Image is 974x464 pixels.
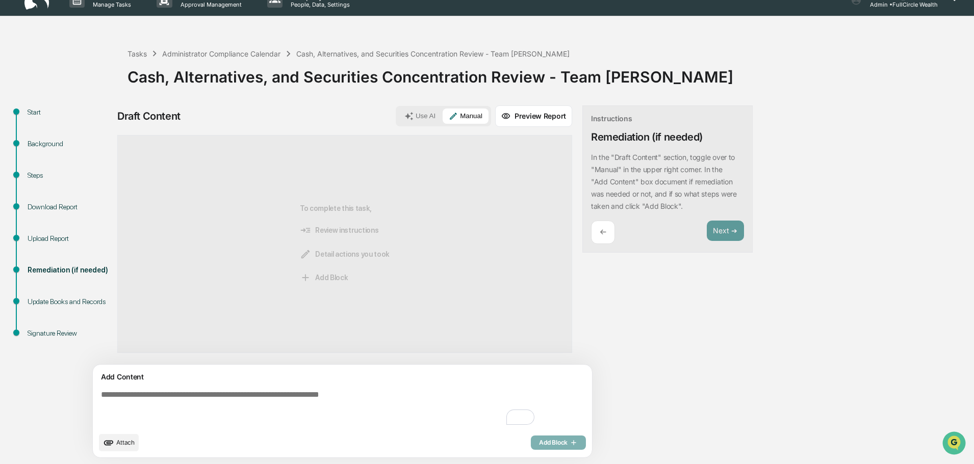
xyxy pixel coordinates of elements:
div: Start [28,107,111,118]
div: Download Report [28,202,111,212]
span: Attach [116,439,135,446]
span: Detail actions you took [300,249,390,260]
div: 🖐️ [10,129,18,138]
div: Background [28,139,111,149]
div: Add Content [99,371,586,383]
div: Cash, Alternatives, and Securities Concentration Review - Team [PERSON_NAME] [127,60,969,86]
p: Approval Management [172,1,247,8]
a: 🗄️Attestations [70,124,131,143]
iframe: Open customer support [941,430,969,458]
button: upload document [99,434,139,451]
a: Powered byPylon [72,172,123,180]
div: Remediation (if needed) [591,131,703,143]
button: Start new chat [173,81,186,93]
div: Administrator Compliance Calendar [162,49,280,58]
div: Remediation (if needed) [28,265,111,276]
p: How can we help? [10,21,186,38]
span: Pylon [101,173,123,180]
span: Review instructions [300,225,378,236]
div: Update Books and Records [28,296,111,307]
span: Preclearance [20,128,66,139]
div: To complete this task, [300,152,390,336]
div: Draft Content [117,110,181,122]
p: ← [600,227,606,237]
button: Preview Report [495,105,572,127]
button: Manual [443,108,489,124]
a: 🖐️Preclearance [6,124,70,143]
div: 🗄️ [74,129,82,138]
input: Clear [27,46,168,57]
p: People, Data, Settings [283,1,355,8]
a: 🔎Data Lookup [6,144,68,162]
div: Cash, Alternatives, and Securities Concentration Review - Team [PERSON_NAME] [296,49,570,58]
p: In the "Draft Content" section, toggle over to "Manual" in the upper right corner. In the "Add Co... [591,153,737,210]
span: Data Lookup [20,148,64,158]
div: Upload Report [28,233,111,244]
div: 🔎 [10,149,18,157]
span: Attestations [84,128,126,139]
button: Use AI [398,108,442,124]
p: Manage Tasks [85,1,136,8]
div: Start new chat [35,78,167,88]
div: Instructions [591,114,632,123]
div: Signature Review [28,328,111,339]
img: 1746055101610-c473b297-6a78-478c-a979-82029cc54cd1 [10,78,29,96]
div: Tasks [127,49,147,58]
button: Next ➔ [707,221,744,241]
span: Add Block [300,272,348,283]
textarea: To enrich screen reader interactions, please activate Accessibility in Grammarly extension settings [97,386,541,431]
div: Steps [28,170,111,181]
div: We're available if you need us! [35,88,129,96]
p: Admin • FullCircle Wealth [862,1,938,8]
